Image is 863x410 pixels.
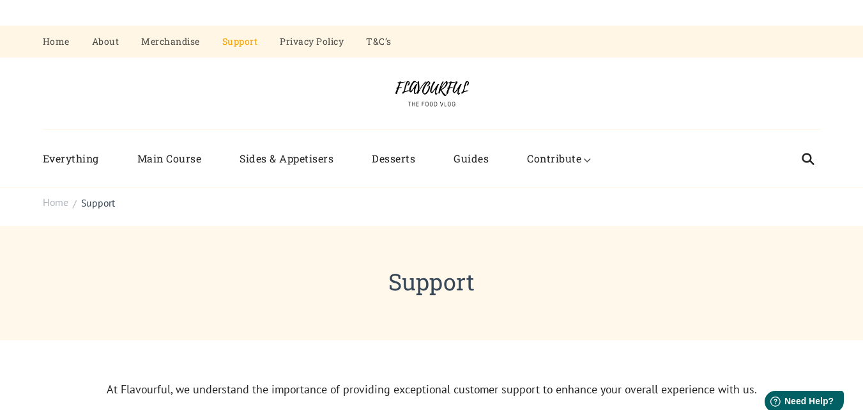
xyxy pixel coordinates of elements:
[43,26,70,58] a: Home
[434,143,508,175] a: Guides
[43,143,118,175] a: Everything
[43,379,821,400] p: At Flavourful, we understand the importance of providing exceptional customer support to enhance ...
[220,143,353,175] a: Sides & Appetisers
[353,143,434,175] a: Desserts
[280,26,344,58] a: Privacy Policy
[118,143,221,175] a: Main Course
[141,26,200,58] a: Merchandise
[92,26,119,58] a: About
[43,196,68,209] span: Home
[366,26,392,58] a: T&C’s
[73,196,77,212] span: /
[384,77,480,110] img: Flavourful
[43,195,68,210] a: Home
[508,143,600,175] a: Contribute
[43,264,821,299] h1: Support
[222,26,258,58] a: Support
